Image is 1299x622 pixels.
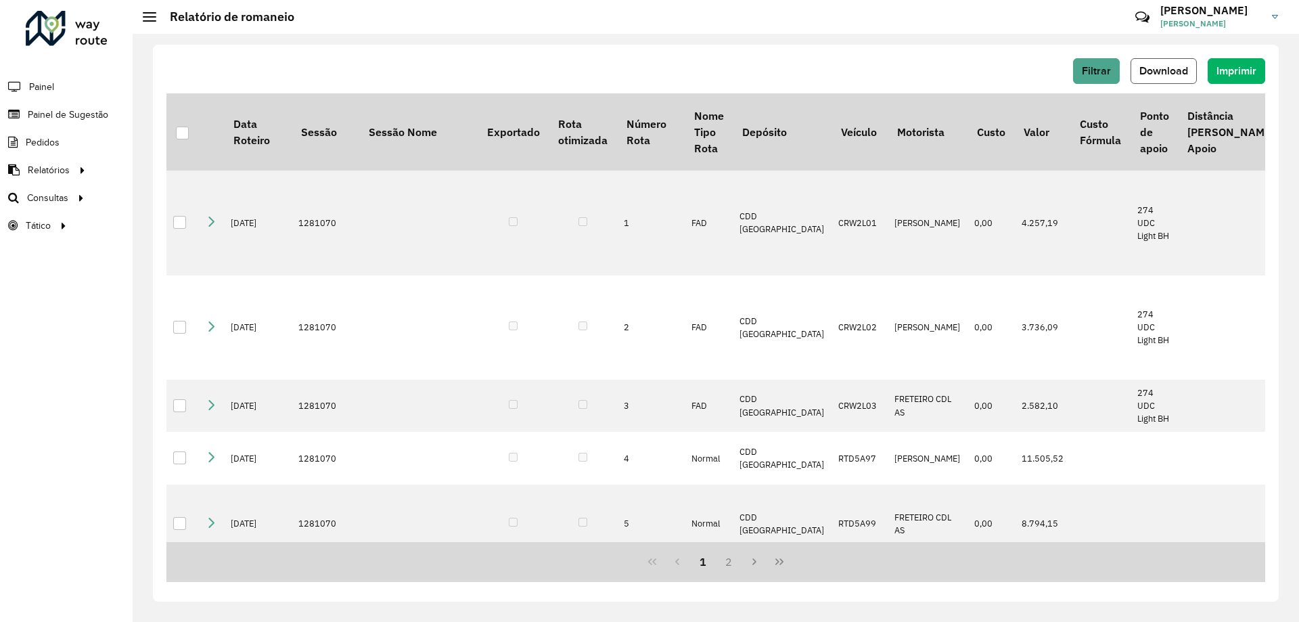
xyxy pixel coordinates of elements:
th: Ponto de apoio [1131,93,1178,171]
td: CDD [GEOGRAPHIC_DATA] [733,432,831,485]
td: 3 [617,380,685,432]
td: [PERSON_NAME] [888,275,967,380]
th: Número Rota [617,93,685,171]
td: [DATE] [224,171,292,275]
td: RTD5A99 [831,485,888,563]
td: 3.736,09 [1015,275,1071,380]
td: 2 [617,275,685,380]
span: Painel de Sugestão [28,108,108,122]
td: [DATE] [224,380,292,432]
td: Normal [685,432,733,485]
th: Exportado [478,93,549,171]
th: Distância [PERSON_NAME] Apoio [1178,93,1283,171]
a: Contato Rápido [1128,3,1157,32]
td: 0,00 [967,171,1014,275]
td: 8.794,15 [1015,485,1071,563]
td: 2.582,10 [1015,380,1071,432]
span: Relatórios [28,163,70,177]
button: Imprimir [1208,58,1265,84]
span: Filtrar [1082,65,1111,76]
td: CDD [GEOGRAPHIC_DATA] [733,275,831,380]
td: FAD [685,171,733,275]
h2: Relatório de romaneio [156,9,294,24]
th: Motorista [888,93,967,171]
button: Download [1131,58,1197,84]
button: Filtrar [1073,58,1120,84]
td: 4.257,19 [1015,171,1071,275]
button: Last Page [767,549,792,575]
td: 11.505,52 [1015,432,1071,485]
td: [PERSON_NAME] [888,171,967,275]
td: CDD [GEOGRAPHIC_DATA] [733,171,831,275]
td: CRW2L03 [831,380,888,432]
span: Consultas [27,191,68,205]
button: 2 [716,549,742,575]
td: 274 UDC Light BH [1131,275,1178,380]
td: FAD [685,380,733,432]
th: Sessão [292,93,359,171]
td: 0,00 [967,380,1014,432]
span: Download [1139,65,1188,76]
td: CDD [GEOGRAPHIC_DATA] [733,380,831,432]
th: Custo [967,93,1014,171]
td: [PERSON_NAME] [888,432,967,485]
td: Normal [685,485,733,563]
td: CRW2L02 [831,275,888,380]
th: Nome Tipo Rota [685,93,733,171]
td: 1281070 [292,485,359,563]
span: [PERSON_NAME] [1160,18,1262,30]
td: 1281070 [292,432,359,485]
td: RTD5A97 [831,432,888,485]
td: FRETEIRO CDL AS [888,485,967,563]
td: 1 [617,171,685,275]
td: [DATE] [224,275,292,380]
td: 0,00 [967,485,1014,563]
span: Painel [29,80,54,94]
th: Data Roteiro [224,93,292,171]
td: 4 [617,432,685,485]
th: Sessão Nome [359,93,478,171]
span: Pedidos [26,135,60,150]
th: Rota otimizada [549,93,616,171]
td: 274 UDC Light BH [1131,171,1178,275]
td: 1281070 [292,275,359,380]
td: 274 UDC Light BH [1131,380,1178,432]
span: Imprimir [1216,65,1256,76]
td: 1281070 [292,380,359,432]
th: Veículo [831,93,888,171]
td: [DATE] [224,485,292,563]
td: 0,00 [967,432,1014,485]
td: CDD [GEOGRAPHIC_DATA] [733,485,831,563]
td: FRETEIRO CDL AS [888,380,967,432]
h3: [PERSON_NAME] [1160,4,1262,17]
td: [DATE] [224,432,292,485]
td: 5 [617,485,685,563]
td: FAD [685,275,733,380]
td: CRW2L01 [831,171,888,275]
span: Tático [26,219,51,233]
button: Next Page [742,549,767,575]
td: 1281070 [292,171,359,275]
th: Valor [1015,93,1071,171]
td: 0,00 [967,275,1014,380]
th: Depósito [733,93,831,171]
button: 1 [690,549,716,575]
th: Custo Fórmula [1071,93,1131,171]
